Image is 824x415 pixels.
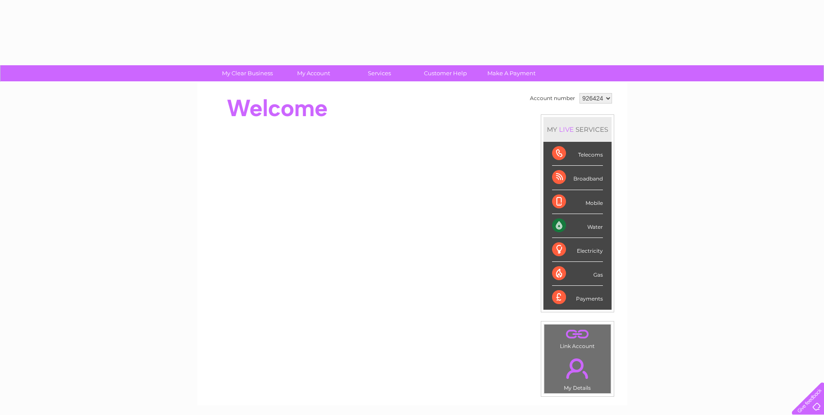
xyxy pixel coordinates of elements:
a: . [546,327,609,342]
div: MY SERVICES [543,117,612,142]
div: Water [552,214,603,238]
div: LIVE [557,125,576,134]
td: Account number [528,91,577,106]
a: My Clear Business [212,65,283,81]
div: Payments [552,286,603,309]
a: . [546,353,609,384]
a: Customer Help [410,65,481,81]
div: Telecoms [552,142,603,166]
td: My Details [544,351,611,394]
div: Electricity [552,238,603,262]
div: Mobile [552,190,603,214]
a: My Account [278,65,349,81]
div: Broadband [552,166,603,190]
a: Make A Payment [476,65,547,81]
a: Services [344,65,415,81]
div: Gas [552,262,603,286]
td: Link Account [544,324,611,351]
